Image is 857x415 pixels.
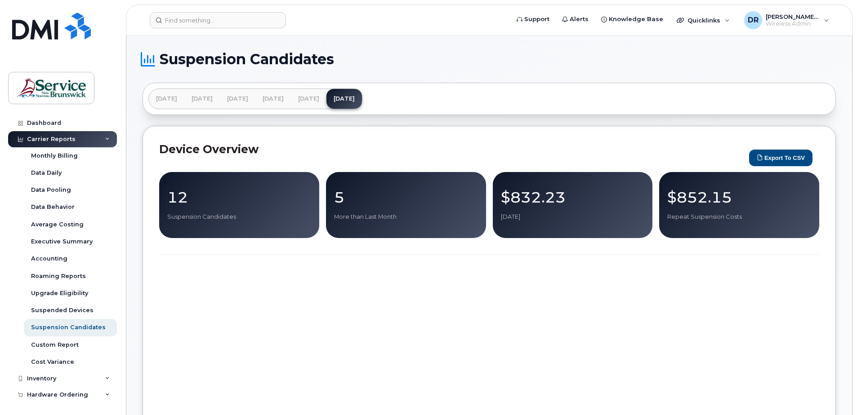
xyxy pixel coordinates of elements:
[501,213,645,221] p: [DATE]
[291,89,326,109] a: [DATE]
[149,89,184,109] a: [DATE]
[160,53,334,66] span: Suspension Candidates
[220,89,255,109] a: [DATE]
[501,189,645,205] p: $832.23
[667,213,811,221] p: Repeat Suspension Costs
[334,189,478,205] p: 5
[159,142,745,156] h2: Device Overview
[334,213,478,221] p: More than Last Month
[167,189,311,205] p: 12
[184,89,220,109] a: [DATE]
[749,150,812,166] button: Export to CSV
[167,213,311,221] p: Suspension Candidates
[326,89,362,109] a: [DATE]
[667,189,811,205] p: $852.15
[255,89,291,109] a: [DATE]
